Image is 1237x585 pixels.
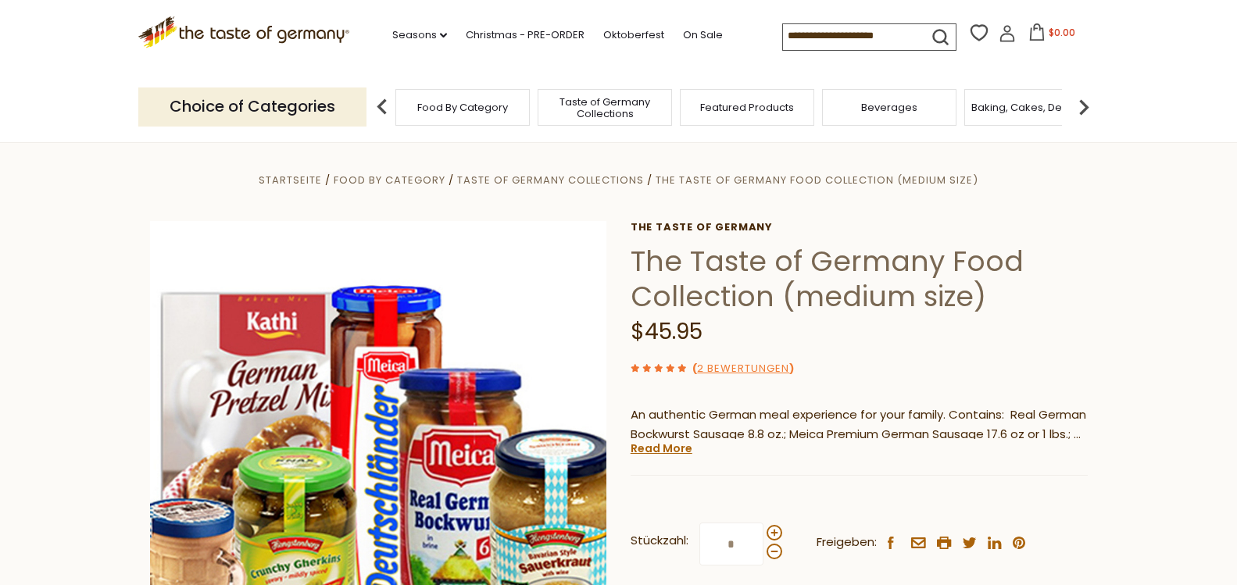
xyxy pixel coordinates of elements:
[334,173,445,187] a: Food By Category
[631,441,692,456] a: Read More
[417,102,508,113] a: Food By Category
[817,533,877,552] span: Freigeben:
[138,87,366,126] p: Choice of Categories
[631,405,1088,444] p: An authentic German meal experience for your family. Contains: Real German Bockwurst Sausage 8.8 ...
[971,102,1092,113] a: Baking, Cakes, Desserts
[603,27,664,44] a: Oktoberfest
[631,221,1088,234] a: The Taste of Germany
[631,244,1088,314] h1: The Taste of Germany Food Collection (medium size)
[699,523,763,565] input: Stückzahl:
[1049,26,1075,39] span: $0.00
[259,173,322,187] a: Startseite
[466,27,585,44] a: Christmas - PRE-ORDER
[542,96,667,119] a: Taste of Germany Collections
[656,173,978,187] a: The Taste of Germany Food Collection (medium size)
[692,361,794,376] span: ( )
[697,361,789,377] a: 2 Bewertungen
[1068,91,1099,123] img: next arrow
[366,91,398,123] img: previous arrow
[392,27,447,44] a: Seasons
[861,102,917,113] a: Beverages
[457,173,644,187] a: Taste of Germany Collections
[631,531,688,551] strong: Stückzahl:
[700,102,794,113] a: Featured Products
[1019,23,1085,47] button: $0.00
[683,27,723,44] a: On Sale
[631,316,703,347] span: $45.95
